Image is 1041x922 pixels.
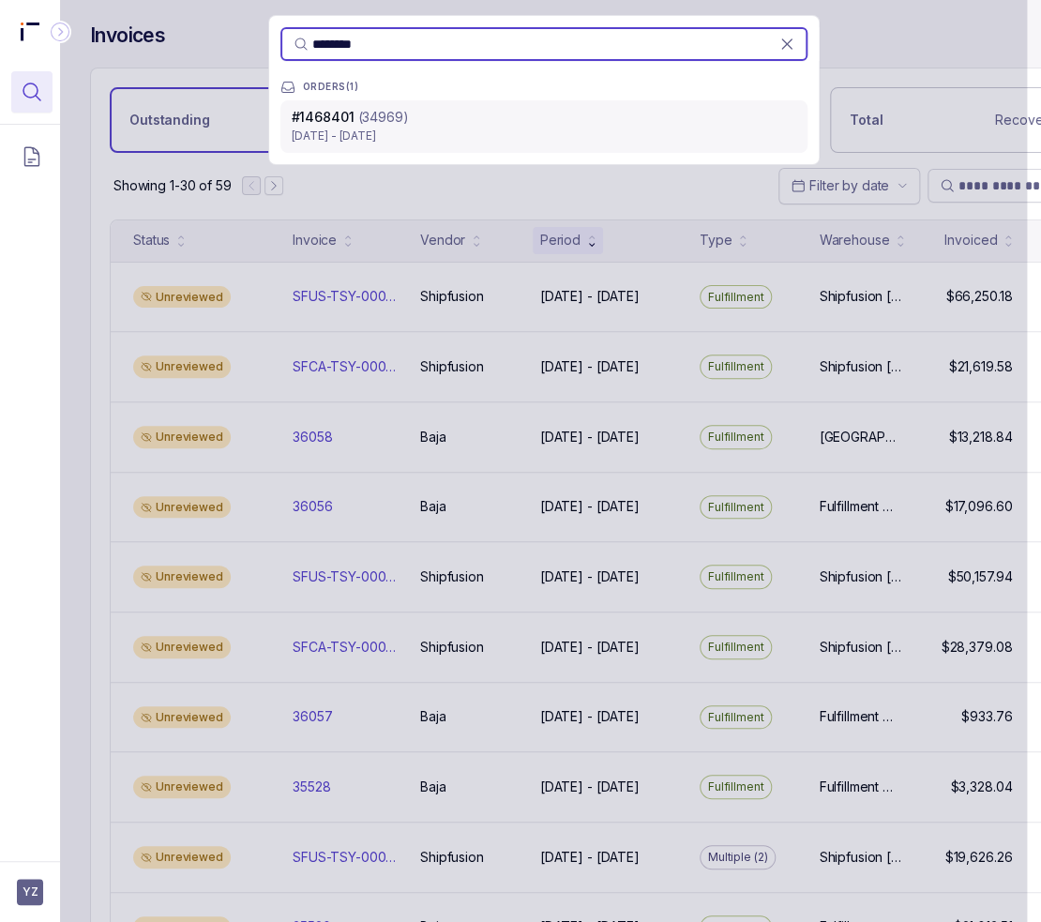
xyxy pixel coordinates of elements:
[292,109,355,125] span: #1468401
[303,82,359,93] p: ORDERS ( 1 )
[17,879,43,905] button: User initials
[11,71,53,113] button: Menu Icon Button MagnifyingGlassIcon
[357,108,408,127] p: (34969)
[49,21,71,43] div: Collapse Icon
[11,136,53,177] button: Menu Icon Button DocumentTextIcon
[292,127,796,145] p: [DATE] - [DATE]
